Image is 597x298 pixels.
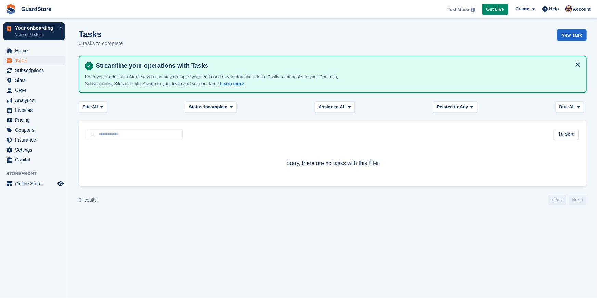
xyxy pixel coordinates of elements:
span: All [569,104,575,111]
a: Get Live [482,4,508,15]
span: Any [460,104,468,111]
button: Due: All [556,101,584,113]
span: Sites [15,76,56,85]
p: View next steps [15,31,56,38]
span: Test Mode [447,6,469,13]
a: menu [3,179,65,189]
span: Capital [15,155,56,165]
h4: Streamline your operations with Tasks [93,62,581,70]
nav: Page [547,195,588,205]
p: Your onboarding [15,26,56,30]
a: menu [3,46,65,55]
button: Site: All [79,101,107,113]
p: Keep your to-do list in Stora so you can stay on top of your leads and day-to-day operations. Eas... [85,74,341,87]
span: All [340,104,346,111]
h1: Tasks [79,29,123,39]
span: Related to: [437,104,460,111]
button: Related to: Any [433,101,477,113]
span: Status: [189,104,204,111]
a: menu [3,105,65,115]
a: GuardStore [18,3,54,15]
span: Incomplete [204,104,228,111]
a: menu [3,56,65,65]
span: Tasks [15,56,56,65]
a: menu [3,86,65,95]
span: Online Store [15,179,56,189]
img: Kieran Lewis [565,5,572,12]
span: Home [15,46,56,55]
p: Sorry, there are no tasks with this filter [87,159,579,167]
p: 0 tasks to complete [79,40,123,48]
span: Pricing [15,115,56,125]
span: Sort [565,131,574,138]
a: Previous [548,195,566,205]
a: Preview store [56,180,65,188]
button: Assignee: All [315,101,355,113]
a: menu [3,66,65,75]
span: Site: [82,104,92,111]
a: Next [569,195,587,205]
span: Account [573,6,591,13]
a: menu [3,115,65,125]
span: Settings [15,145,56,155]
span: Coupons [15,125,56,135]
span: Get Live [486,6,504,13]
span: Insurance [15,135,56,145]
a: menu [3,76,65,85]
span: Create [516,5,529,12]
img: icon-info-grey-7440780725fd019a000dd9b08b2336e03edf1995a4989e88bcd33f0948082b44.svg [471,8,475,12]
a: Learn more [220,81,244,86]
a: menu [3,155,65,165]
img: stora-icon-8386f47178a22dfd0bd8f6a31ec36ba5ce8667c1dd55bd0f319d3a0aa187defe.svg [5,4,16,14]
span: Due: [559,104,569,111]
span: Assignee: [319,104,340,111]
a: menu [3,135,65,145]
a: Your onboarding View next steps [3,22,65,40]
a: menu [3,145,65,155]
a: New Task [557,29,587,41]
span: Subscriptions [15,66,56,75]
span: Invoices [15,105,56,115]
div: 0 results [79,196,97,204]
span: CRM [15,86,56,95]
span: Storefront [6,170,68,177]
span: All [92,104,98,111]
span: Analytics [15,95,56,105]
button: Status: Incomplete [185,101,236,113]
a: menu [3,95,65,105]
a: menu [3,125,65,135]
span: Help [549,5,559,12]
